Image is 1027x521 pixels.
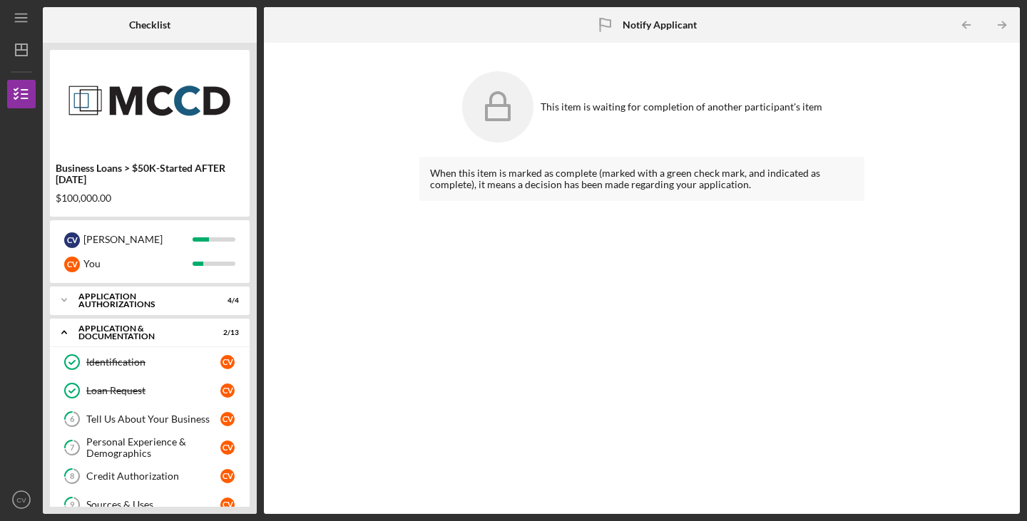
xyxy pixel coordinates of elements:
b: Notify Applicant [623,19,697,31]
div: This item is waiting for completion of another participant's item [541,101,822,113]
div: C V [64,257,80,272]
a: 7Personal Experience & DemographicsCV [57,433,242,462]
div: Loan Request [86,385,220,396]
div: Personal Experience & Demographics [86,436,220,459]
div: Identification [86,356,220,368]
a: 6Tell Us About Your BusinessCV [57,405,242,433]
div: Tell Us About Your Business [86,413,220,425]
div: Application & Documentation [78,324,203,341]
div: C V [220,383,235,398]
div: Credit Authorization [86,470,220,482]
a: 8Credit AuthorizationCV [57,462,242,490]
tspan: 7 [70,443,75,453]
div: C V [220,412,235,426]
div: [PERSON_NAME] [83,227,193,252]
a: Loan RequestCV [57,376,242,405]
div: C V [64,232,80,248]
div: Sources & Uses [86,499,220,510]
div: C V [220,497,235,512]
div: You [83,252,193,276]
div: C V [220,469,235,483]
div: 4 / 4 [213,296,239,305]
div: $100,000.00 [56,192,244,204]
div: When this item is marked as complete (marked with a green check mark, and indicated as complete),... [430,167,854,190]
div: C V [220,440,235,455]
b: Checklist [129,19,170,31]
img: Product logo [50,57,250,143]
a: IdentificationCV [57,348,242,376]
div: C V [220,355,235,369]
div: 2 / 13 [213,329,239,337]
div: Application Authorizations [78,292,203,309]
button: CV [7,485,36,514]
text: CV [16,496,26,504]
tspan: 8 [70,472,74,481]
div: Business Loans > $50K-Started AFTER [DATE] [56,163,244,185]
tspan: 9 [70,500,75,510]
a: 9Sources & UsesCV [57,490,242,519]
tspan: 6 [70,415,75,424]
